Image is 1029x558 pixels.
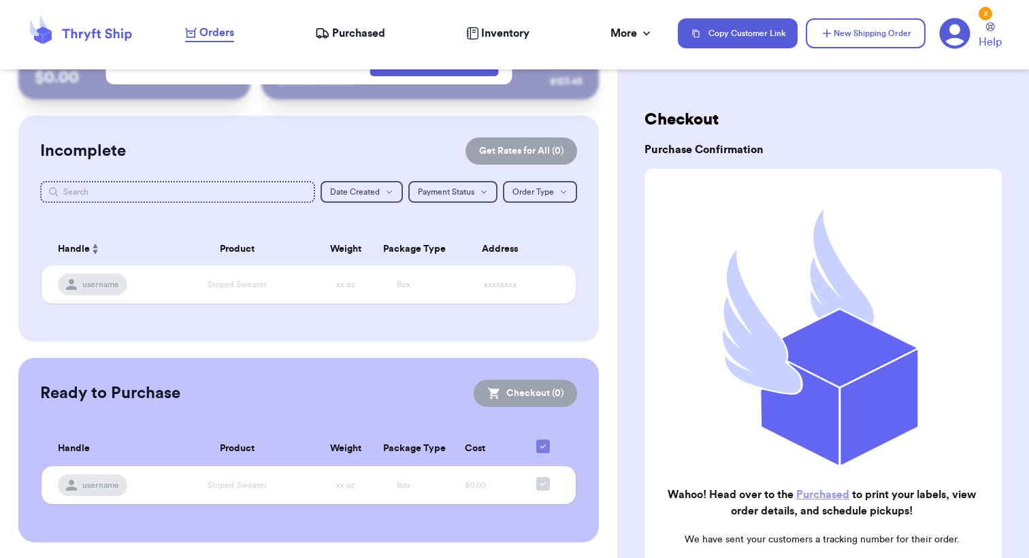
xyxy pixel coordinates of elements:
a: 2 [939,18,970,49]
a: Purchased [315,25,385,42]
span: xx oz [336,280,355,289]
th: Package Type [375,233,432,265]
span: xxxxxxxx [484,280,517,289]
span: username [82,279,119,290]
span: Box [397,481,410,489]
h2: Incomplete [40,140,126,162]
a: Inventory [466,25,529,42]
th: Product [157,431,317,466]
span: Date Created [330,188,380,196]
p: We have sent your customers a tracking number for their order. [655,533,988,546]
span: username [82,480,119,491]
button: Date Created [321,181,403,203]
span: Striped Sweater [208,481,267,489]
th: Product [157,233,317,265]
p: $ 0.00 [35,67,234,88]
span: Handle [58,442,90,456]
div: 2 [979,7,992,20]
span: Inventory [481,25,529,42]
h3: Purchase Confirmation [644,142,1002,158]
span: Purchased [332,25,385,42]
button: New Shipping Order [806,18,926,48]
input: Search [40,181,315,203]
div: $ 123.45 [550,75,583,88]
a: Help [979,22,1002,50]
h2: Checkout [644,109,1002,131]
button: Order Type [503,181,577,203]
span: Box [397,280,410,289]
span: Payment Status [418,188,474,196]
a: Purchased [796,489,849,500]
th: Package Type [375,431,432,466]
th: Address [432,233,576,265]
h2: Ready to Purchase [40,382,180,404]
button: Get Rates for All (0) [465,137,577,165]
th: Cost [432,431,519,466]
button: Checkout (0) [474,380,577,407]
span: Order Type [512,188,554,196]
div: More [610,25,653,42]
button: Copy Customer Link [678,18,798,48]
span: Help [979,34,1002,50]
span: Orders [199,24,234,41]
a: Orders [185,24,234,42]
th: Weight [317,431,374,466]
button: Payment Status [408,181,497,203]
th: Weight [317,233,374,265]
span: $0.00 [465,481,486,489]
h2: Wahoo! Head over to the to print your labels, view order details, and schedule pickups! [655,487,988,519]
span: Handle [58,242,90,257]
button: Sort ascending [90,241,101,257]
span: Striped Sweater [208,280,267,289]
span: xx oz [336,481,355,489]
